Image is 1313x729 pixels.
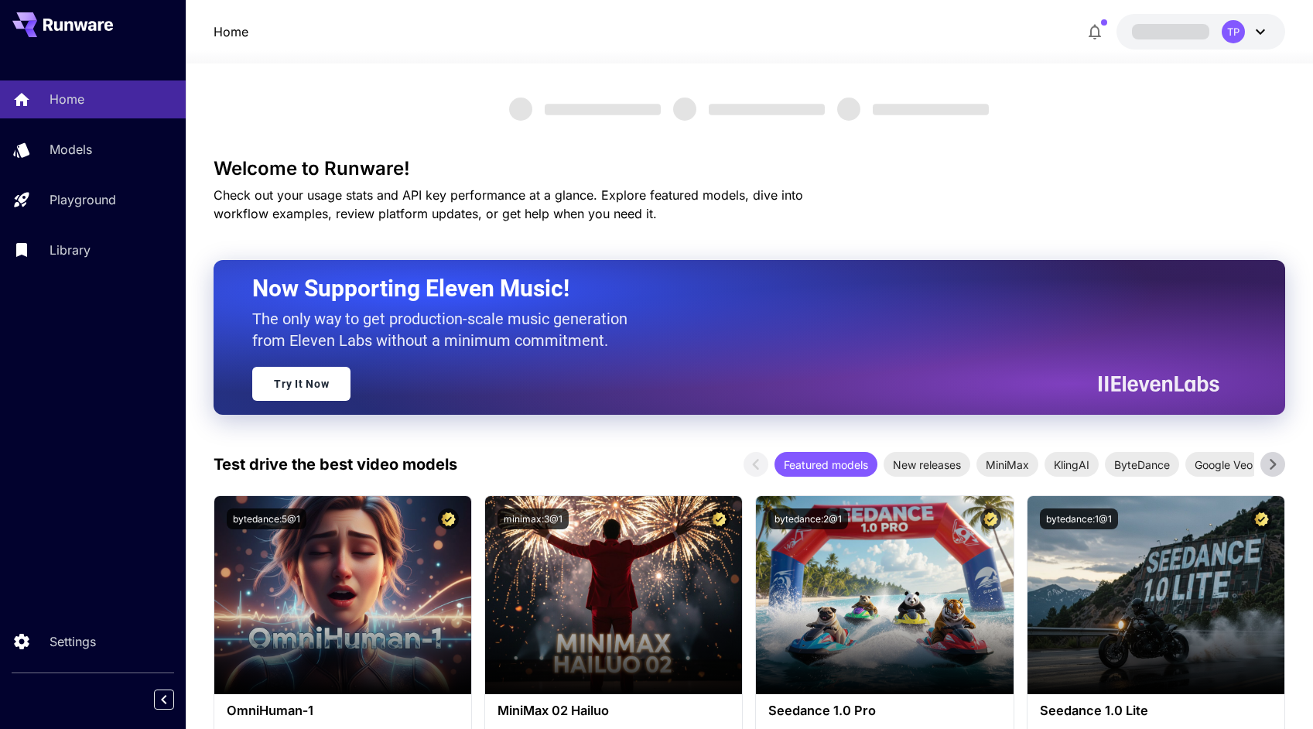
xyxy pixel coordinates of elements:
img: alt [485,496,742,694]
p: Settings [50,632,96,651]
img: alt [756,496,1013,694]
span: Featured models [774,457,877,473]
div: KlingAI [1045,452,1099,477]
button: bytedance:2@1 [768,508,848,529]
span: Check out your usage stats and API key performance at a glance. Explore featured models, dive int... [214,187,803,221]
h3: Welcome to Runware! [214,158,1284,180]
button: Certified Model – Vetted for best performance and includes a commercial license. [980,508,1001,529]
div: ByteDance [1105,452,1179,477]
button: Certified Model – Vetted for best performance and includes a commercial license. [1251,508,1272,529]
span: MiniMax [976,457,1038,473]
span: New releases [884,457,970,473]
div: TP [1222,20,1245,43]
div: MiniMax [976,452,1038,477]
button: bytedance:1@1 [1040,508,1118,529]
h3: Seedance 1.0 Pro [768,703,1000,718]
p: Home [50,90,84,108]
p: Playground [50,190,116,209]
div: Collapse sidebar [166,686,186,714]
button: minimax:3@1 [498,508,569,529]
p: Models [50,140,92,159]
button: TP [1116,14,1285,50]
a: Try It Now [252,367,350,401]
p: Test drive the best video models [214,453,457,476]
nav: breadcrumb [214,22,248,41]
h3: Seedance 1.0 Lite [1040,703,1272,718]
h3: OmniHuman‑1 [227,703,459,718]
button: bytedance:5@1 [227,508,306,529]
button: Collapse sidebar [154,690,174,710]
h3: MiniMax 02 Hailuo [498,703,730,718]
a: Home [214,22,248,41]
p: The only way to get production-scale music generation from Eleven Labs without a minimum commitment. [252,308,639,351]
button: Certified Model – Vetted for best performance and includes a commercial license. [709,508,730,529]
img: alt [214,496,471,694]
img: alt [1027,496,1284,694]
div: Google Veo [1185,452,1262,477]
div: Featured models [774,452,877,477]
button: Certified Model – Vetted for best performance and includes a commercial license. [438,508,459,529]
span: KlingAI [1045,457,1099,473]
span: Google Veo [1185,457,1262,473]
span: ByteDance [1105,457,1179,473]
h2: Now Supporting Eleven Music! [252,274,1207,303]
div: New releases [884,452,970,477]
p: Library [50,241,91,259]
